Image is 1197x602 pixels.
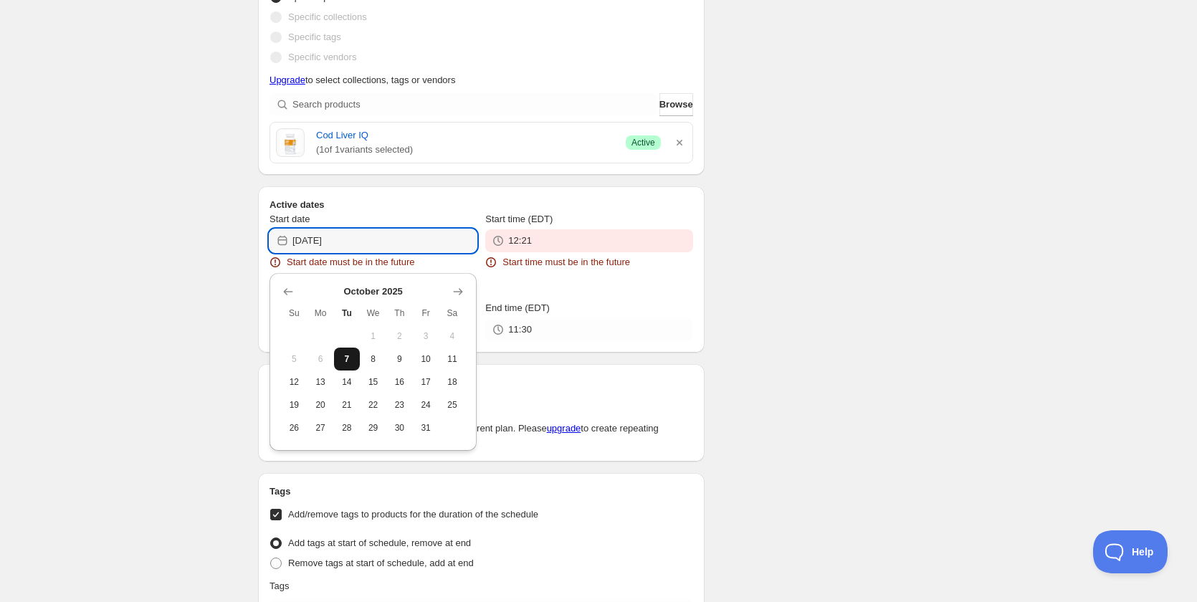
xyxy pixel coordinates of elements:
button: Tuesday October 28 2025 [334,416,361,439]
span: 18 [445,376,460,388]
span: Browse [659,97,693,112]
span: Sa [445,307,460,319]
button: Thursday October 30 2025 [386,416,413,439]
span: 4 [445,330,460,342]
button: Sunday October 26 2025 [281,416,307,439]
span: 29 [366,422,381,434]
button: Saturday October 25 2025 [439,393,466,416]
span: Active [631,137,655,148]
span: 24 [419,399,434,411]
p: to select collections, tags or vendors [270,73,693,87]
span: 12 [287,376,302,388]
button: Saturday October 18 2025 [439,371,466,393]
button: Thursday October 2 2025 [386,325,413,348]
button: Monday October 13 2025 [307,371,334,393]
span: 3 [419,330,434,342]
button: Sunday October 5 2025 [281,348,307,371]
button: Friday October 17 2025 [413,371,439,393]
span: 2 [392,330,407,342]
a: Cod Liver IQ [316,128,614,143]
h2: Repeating [270,376,693,390]
span: 21 [340,399,355,411]
span: 7 [340,353,355,365]
span: 22 [366,399,381,411]
iframe: Toggle Customer Support [1093,530,1168,573]
th: Thursday [386,302,413,325]
span: ( 1 of 1 variants selected) [316,143,614,157]
span: 27 [313,422,328,434]
button: Monday October 6 2025 [307,348,334,371]
span: 13 [313,376,328,388]
span: Add/remove tags to products for the duration of the schedule [288,509,538,520]
input: Search products [292,93,657,116]
span: 10 [419,353,434,365]
span: Tu [340,307,355,319]
button: Today Tuesday October 7 2025 [334,348,361,371]
span: Su [287,307,302,319]
button: Browse [659,93,693,116]
span: 25 [445,399,460,411]
h2: Tags [270,484,693,499]
span: 8 [366,353,381,365]
span: 19 [287,399,302,411]
button: Wednesday October 15 2025 [360,371,386,393]
th: Tuesday [334,302,361,325]
span: Remove tags at start of schedule, add at end [288,558,474,568]
span: 15 [366,376,381,388]
span: 5 [287,353,302,365]
span: Specific tags [288,32,341,42]
span: 17 [419,376,434,388]
span: 26 [287,422,302,434]
span: Mo [313,307,328,319]
span: 1 [366,330,381,342]
button: Saturday October 11 2025 [439,348,466,371]
span: Start time must be in the future [502,255,630,269]
h2: Active dates [270,198,693,212]
span: Th [392,307,407,319]
span: Specific collections [288,11,367,22]
span: 16 [392,376,407,388]
span: 11 [445,353,460,365]
button: Friday October 31 2025 [413,416,439,439]
span: 30 [392,422,407,434]
th: Monday [307,302,334,325]
th: Wednesday [360,302,386,325]
span: Specific vendors [288,52,356,62]
button: Tuesday October 14 2025 [334,371,361,393]
th: Saturday [439,302,466,325]
p: Tags [270,579,289,593]
span: Add tags at start of schedule, remove at end [288,537,471,548]
span: 28 [340,422,355,434]
button: Monday October 20 2025 [307,393,334,416]
button: Monday October 27 2025 [307,416,334,439]
span: 14 [340,376,355,388]
button: Friday October 24 2025 [413,393,439,416]
span: Start date [270,214,310,224]
button: Saturday October 4 2025 [439,325,466,348]
p: Repeating schedules are not available on your current plan. Please to create repeating schedules. [270,421,693,450]
span: 31 [419,422,434,434]
span: 9 [392,353,407,365]
button: Tuesday October 21 2025 [334,393,361,416]
button: Show next month, November 2025 [448,282,468,302]
button: Thursday October 9 2025 [386,348,413,371]
button: Sunday October 19 2025 [281,393,307,416]
span: Fr [419,307,434,319]
button: Friday October 10 2025 [413,348,439,371]
span: Start date must be in the future [287,255,415,269]
button: Thursday October 16 2025 [386,371,413,393]
button: Wednesday October 29 2025 [360,416,386,439]
button: Wednesday October 22 2025 [360,393,386,416]
th: Friday [413,302,439,325]
button: Friday October 3 2025 [413,325,439,348]
span: We [366,307,381,319]
a: upgrade [547,423,581,434]
a: Upgrade [270,75,305,85]
span: 6 [313,353,328,365]
th: Sunday [281,302,307,325]
span: Start time (EDT) [485,214,553,224]
span: End time (EDT) [485,302,550,313]
button: Sunday October 12 2025 [281,371,307,393]
button: Show previous month, September 2025 [278,282,298,302]
span: 23 [392,399,407,411]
